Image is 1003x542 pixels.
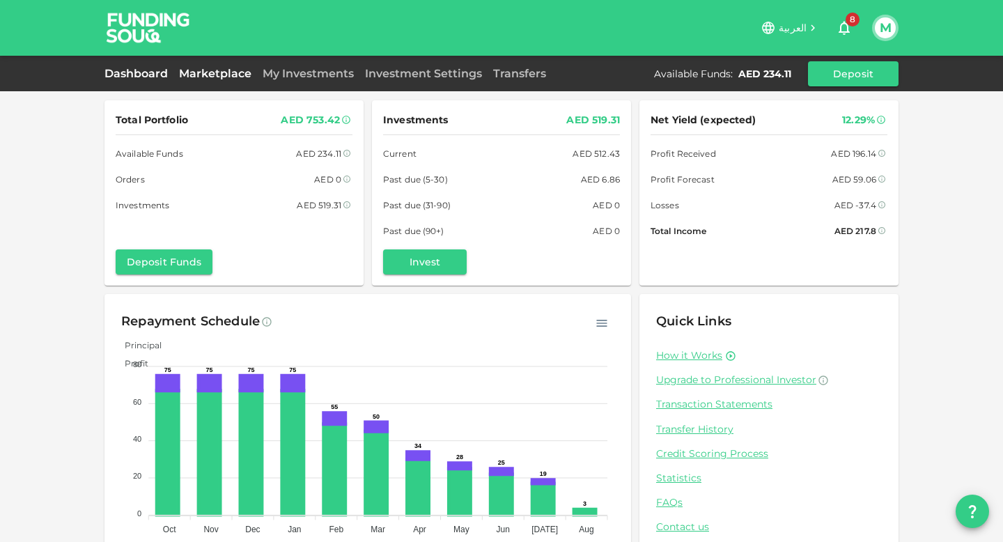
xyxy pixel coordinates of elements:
span: Investments [116,198,169,212]
tspan: 20 [133,472,141,480]
tspan: 60 [133,398,141,406]
span: Orders [116,172,145,187]
div: AED 0 [593,198,620,212]
tspan: May [453,525,469,534]
span: Profit [114,358,148,369]
a: Statistics [656,472,882,485]
a: Upgrade to Professional Investor [656,373,882,387]
a: Marketplace [173,67,257,80]
span: Available Funds [116,146,183,161]
div: AED 6.86 [581,172,620,187]
div: AED 519.31 [297,198,341,212]
a: Transaction Statements [656,398,882,411]
a: Transfers [488,67,552,80]
a: Investment Settings [359,67,488,80]
div: AED 59.06 [832,172,876,187]
tspan: Oct [163,525,176,534]
tspan: Nov [203,525,218,534]
tspan: Feb [329,525,343,534]
div: AED 196.14 [831,146,876,161]
tspan: 40 [133,435,141,443]
div: AED 512.43 [573,146,620,161]
a: Dashboard [104,67,173,80]
button: Deposit Funds [116,249,212,274]
div: AED 519.31 [566,111,620,129]
div: AED 753.42 [281,111,340,129]
button: 8 [830,14,858,42]
button: M [875,17,896,38]
tspan: Jan [288,525,301,534]
button: Deposit [808,61,899,86]
span: Losses [651,198,679,212]
span: Investments [383,111,448,129]
a: How it Works [656,349,722,362]
a: Credit Scoring Process [656,447,882,460]
div: Available Funds : [654,67,733,81]
tspan: Mar [371,525,385,534]
div: Repayment Schedule [121,311,260,333]
button: question [956,495,989,528]
span: Current [383,146,417,161]
tspan: 0 [137,509,141,518]
span: 8 [846,13,860,26]
span: Profit Forecast [651,172,715,187]
span: Profit Received [651,146,716,161]
button: Invest [383,249,467,274]
tspan: 80 [133,360,141,369]
a: Contact us [656,520,882,534]
tspan: Jun [497,525,510,534]
a: Transfer History [656,423,882,436]
div: AED 0 [593,224,620,238]
span: Net Yield (expected) [651,111,756,129]
span: Upgrade to Professional Investor [656,373,816,386]
span: Past due (5-30) [383,172,448,187]
a: FAQs [656,496,882,509]
span: Principal [114,340,162,350]
span: Total Income [651,224,706,238]
tspan: [DATE] [531,525,558,534]
div: AED 217.8 [834,224,876,238]
span: Past due (31-90) [383,198,451,212]
tspan: Dec [245,525,260,534]
a: My Investments [257,67,359,80]
span: Quick Links [656,313,731,329]
div: AED 234.11 [738,67,791,81]
div: AED -37.4 [834,198,876,212]
tspan: Aug [579,525,593,534]
span: Past due (90+) [383,224,444,238]
div: AED 0 [314,172,341,187]
div: 12.29% [842,111,875,129]
span: العربية [779,22,807,34]
span: Total Portfolio [116,111,188,129]
tspan: Apr [413,525,426,534]
div: AED 234.11 [296,146,341,161]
